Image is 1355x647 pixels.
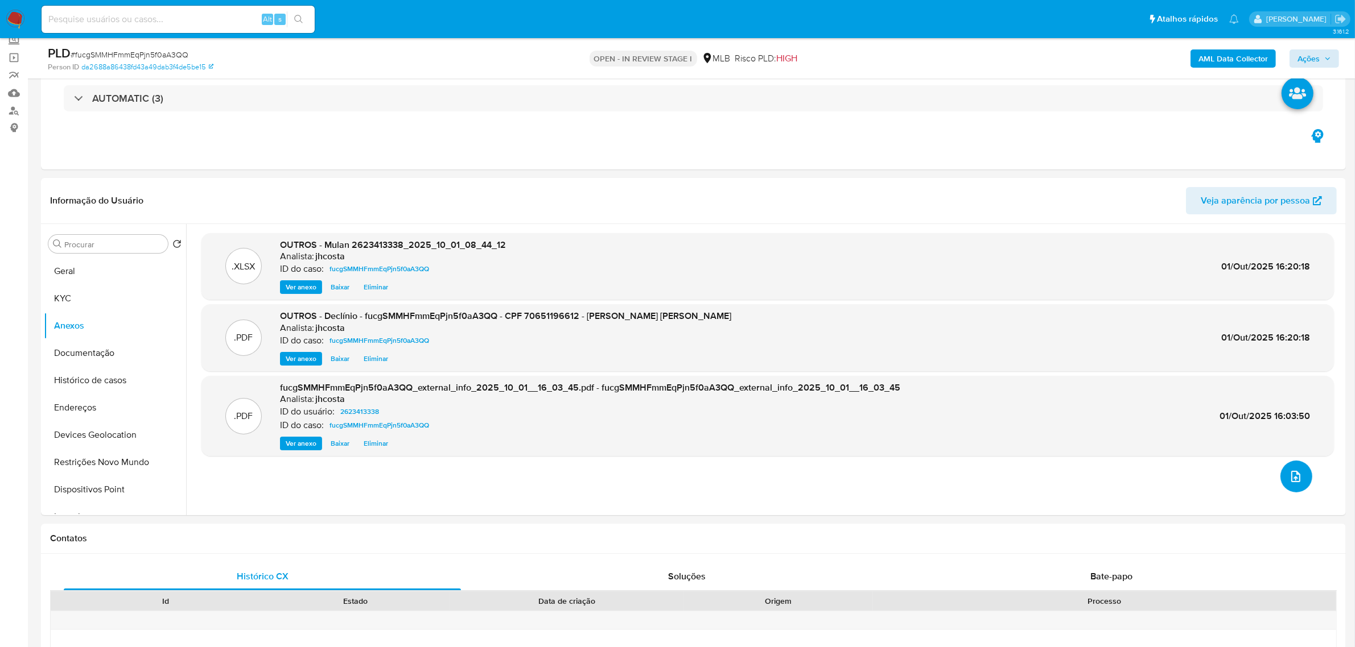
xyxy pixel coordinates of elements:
[331,438,349,449] span: Baixar
[280,381,900,394] span: fucgSMMHFmmEqPjn5f0aA3QQ_external_info_2025_10_01__16_03_45.pdf - fucgSMMHFmmEqPjn5f0aA3QQ_extern...
[280,406,335,417] p: ID do usuário:
[287,11,310,27] button: search-icon
[280,322,314,334] p: Analista:
[1280,461,1312,492] button: upload-file
[286,353,316,364] span: Ver anexo
[278,14,282,24] span: s
[364,281,388,293] span: Eliminar
[81,62,213,72] a: da2688a86438fd43a49dab3f4de5be15
[1266,14,1331,24] p: jhonata.costa@mercadolivre.com
[458,595,676,607] div: Data de criação
[330,334,429,347] span: fucgSMMHFmmEqPjn5f0aA3QQ
[1221,331,1310,344] span: 01/Out/2025 16:20:18
[50,533,1337,544] h1: Contatos
[330,418,429,432] span: fucgSMMHFmmEqPjn5f0aA3QQ
[92,92,163,105] h3: AUTOMATIC (3)
[1333,27,1349,36] span: 3.161.2
[325,280,355,294] button: Baixar
[280,335,324,346] p: ID do caso:
[280,309,731,322] span: OUTROS - Declínio - fucgSMMHFmmEqPjn5f0aA3QQ - CPF 70651196612 - [PERSON_NAME] [PERSON_NAME]
[325,418,434,432] a: fucgSMMHFmmEqPjn5f0aA3QQ
[340,405,379,418] span: 2623413338
[263,14,272,24] span: Alt
[315,251,345,262] h6: jhcosta
[1157,13,1218,25] span: Atalhos rápidos
[44,285,186,312] button: KYC
[42,12,315,27] input: Pesquise usuários ou casos...
[44,312,186,339] button: Anexos
[1199,49,1268,68] b: AML Data Collector
[286,438,316,449] span: Ver anexo
[44,258,186,285] button: Geral
[331,353,349,364] span: Baixar
[1191,49,1276,68] button: AML Data Collector
[44,449,186,476] button: Restrições Novo Mundo
[668,570,706,583] span: Soluções
[325,437,355,450] button: Baixar
[234,331,253,344] p: .PDF
[280,251,314,262] p: Analista:
[44,394,186,421] button: Endereços
[325,262,434,276] a: fucgSMMHFmmEqPjn5f0aA3QQ
[330,262,429,276] span: fucgSMMHFmmEqPjn5f0aA3QQ
[64,85,1323,111] div: AUTOMATIC (3)
[691,595,865,607] div: Origem
[280,352,322,366] button: Ver anexo
[1298,49,1320,68] span: Ações
[364,438,388,449] span: Eliminar
[1186,187,1337,214] button: Veja aparência por pessoa
[1335,13,1346,25] a: Sair
[881,595,1328,607] div: Processo
[280,393,314,405] p: Analista:
[702,52,731,65] div: MLB
[44,476,186,503] button: Dispositivos Point
[1221,260,1310,273] span: 01/Out/2025 16:20:18
[358,352,394,366] button: Eliminar
[735,52,798,65] span: Risco PLD:
[280,437,322,450] button: Ver anexo
[50,195,143,206] h1: Informação do Usuário
[364,353,388,364] span: Eliminar
[1290,49,1339,68] button: Ações
[44,367,186,394] button: Histórico de casos
[1201,187,1310,214] span: Veja aparência por pessoa
[280,238,506,251] span: OUTROS - Mulan 2623413338_2025_10_01_08_44_12
[358,437,394,450] button: Eliminar
[280,263,324,275] p: ID do caso:
[315,393,345,405] h6: jhcosta
[280,420,324,431] p: ID do caso:
[44,421,186,449] button: Devices Geolocation
[64,239,163,250] input: Procurar
[590,51,697,67] p: OPEN - IN REVIEW STAGE I
[268,595,442,607] div: Estado
[232,260,256,273] p: .XLSX
[1229,14,1239,24] a: Notificações
[79,595,252,607] div: Id
[280,280,322,294] button: Ver anexo
[1090,570,1132,583] span: Bate-papo
[237,570,289,583] span: Histórico CX
[777,52,798,65] span: HIGH
[44,503,186,530] button: Investimentos
[286,281,316,293] span: Ver anexo
[325,334,434,347] a: fucgSMMHFmmEqPjn5f0aA3QQ
[172,239,182,252] button: Retornar ao pedido padrão
[325,352,355,366] button: Baixar
[44,339,186,367] button: Documentação
[48,62,79,72] b: Person ID
[315,322,345,334] h6: jhcosta
[1220,409,1310,422] span: 01/Out/2025 16:03:50
[358,280,394,294] button: Eliminar
[48,44,71,62] b: PLD
[53,239,62,248] button: Procurar
[336,405,384,418] a: 2623413338
[71,49,188,60] span: # fucgSMMHFmmEqPjn5f0aA3QQ
[331,281,349,293] span: Baixar
[234,410,253,422] p: .PDF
